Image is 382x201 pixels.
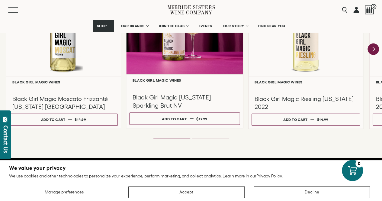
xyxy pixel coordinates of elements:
span: SHOP [97,24,107,28]
span: Manage preferences [45,190,84,194]
h6: Black Girl Magic Wines [133,78,237,82]
span: OUR STORY [223,24,244,28]
span: OUR BRANDS [121,24,144,28]
button: Decline [254,186,370,198]
a: SHOP [93,20,114,32]
button: Add to cart $17.99 [130,112,240,125]
li: Page dot 2 [192,139,229,139]
h6: Black Girl Magic Wines [12,80,115,84]
h3: Black Girl Magic [US_STATE] Sparkling Brut NV [133,93,237,109]
span: $14.99 [75,118,86,122]
a: OUR STORY [219,20,252,32]
div: Add to cart [162,114,187,123]
h6: Black Girl Magic Wines [255,80,357,84]
p: We use cookies and other technologies to personalize your experience, perform marketing, and coll... [9,173,373,179]
div: 0 [355,160,363,167]
button: Mobile Menu Trigger [8,7,30,13]
span: $17.99 [196,117,207,121]
button: Accept [128,186,245,198]
span: FIND NEAR YOU [258,24,285,28]
div: Contact Us [3,125,9,153]
button: Add to cart $14.99 [9,114,118,126]
a: FIND NEAR YOU [254,20,289,32]
h3: Black Girl Magic Riesling [US_STATE] 2022 [255,95,357,111]
li: Page dot 1 [153,139,190,139]
a: EVENTS [195,20,216,32]
span: 0 [371,4,376,9]
a: JOIN THE CLUB [155,20,192,32]
a: Privacy Policy. [256,173,283,178]
button: Next [368,44,379,55]
a: OUR BRANDS [117,20,152,32]
span: $14.99 [317,118,329,122]
button: Manage preferences [9,186,119,198]
span: EVENTS [199,24,212,28]
button: Add to cart $14.99 [252,114,360,126]
h3: Black Girl Magic Moscato Frizzanté [US_STATE] [GEOGRAPHIC_DATA] [12,95,115,111]
div: Add to cart [283,115,308,124]
div: Add to cart [41,115,66,124]
span: JOIN THE CLUB [159,24,185,28]
h2: We value your privacy [9,166,373,171]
